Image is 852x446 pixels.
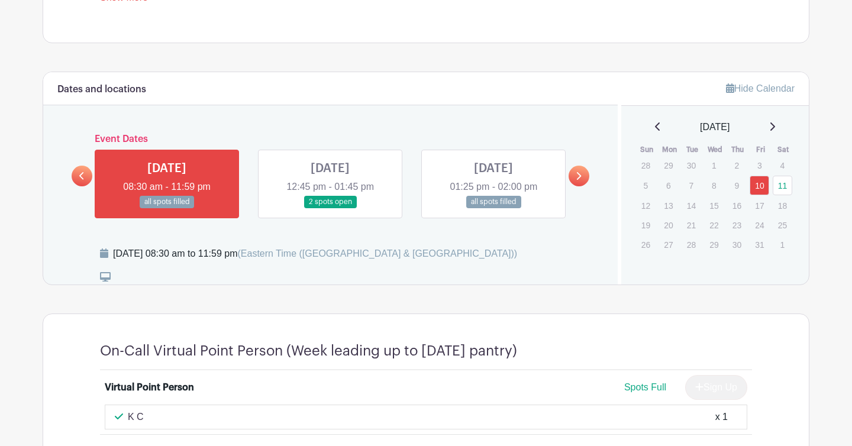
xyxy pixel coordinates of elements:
p: 8 [704,176,724,195]
p: K C [128,410,144,424]
th: Sun [635,144,659,156]
p: 29 [659,156,678,174]
p: 25 [773,216,792,234]
th: Thu [727,144,750,156]
p: 26 [636,235,656,254]
p: 22 [704,216,724,234]
p: 30 [682,156,701,174]
p: 12 [636,196,656,215]
p: 23 [727,216,747,234]
p: 2 [727,156,747,174]
th: Fri [749,144,772,156]
p: 21 [682,216,701,234]
p: 19 [636,216,656,234]
p: 20 [659,216,678,234]
p: 14 [682,196,701,215]
th: Mon [658,144,681,156]
h6: Dates and locations [57,84,146,95]
p: 28 [682,235,701,254]
div: [DATE] 08:30 am to 11:59 pm [113,247,517,261]
th: Tue [681,144,704,156]
p: 6 [659,176,678,195]
p: 17 [750,196,769,215]
p: 24 [750,216,769,234]
th: Wed [703,144,727,156]
p: 13 [659,196,678,215]
h4: On-Call Virtual Point Person (Week leading up to [DATE] pantry) [100,342,517,360]
p: 4 [773,156,792,174]
a: 11 [773,176,792,195]
p: 1 [704,156,724,174]
span: [DATE] [700,120,730,134]
span: (Eastern Time ([GEOGRAPHIC_DATA] & [GEOGRAPHIC_DATA])) [237,248,517,258]
p: 30 [727,235,747,254]
p: 1 [773,235,792,254]
p: 28 [636,156,656,174]
p: 7 [682,176,701,195]
p: 29 [704,235,724,254]
a: Hide Calendar [726,83,795,93]
a: 10 [750,176,769,195]
h6: Event Dates [92,134,569,145]
p: 18 [773,196,792,215]
th: Sat [772,144,795,156]
div: x 1 [715,410,728,424]
p: 5 [636,176,656,195]
p: 15 [704,196,724,215]
p: 27 [659,235,678,254]
p: 16 [727,196,747,215]
p: 31 [750,235,769,254]
div: Virtual Point Person [105,380,194,395]
p: 9 [727,176,747,195]
span: Spots Full [624,382,666,392]
p: 3 [750,156,769,174]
